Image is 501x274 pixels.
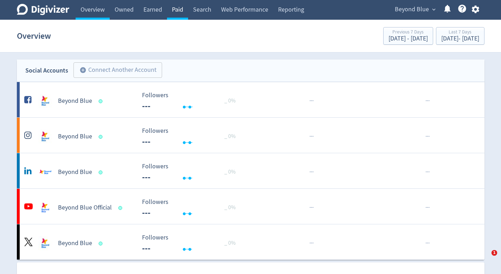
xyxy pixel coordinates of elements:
[58,239,92,248] h5: Beyond Blue
[427,239,428,248] span: ·
[427,168,428,176] span: ·
[309,132,311,141] span: ·
[427,96,428,105] span: ·
[428,132,430,141] span: ·
[58,204,112,212] h5: Beyond Blue Official
[98,170,104,174] span: Data last synced: 14 Aug 2025, 11:01pm (AEST)
[311,96,312,105] span: ·
[428,203,430,212] span: ·
[428,168,430,176] span: ·
[139,92,244,111] svg: Followers ---
[431,6,437,13] span: expand_more
[98,99,104,103] span: Data last synced: 15 Aug 2025, 4:02am (AEST)
[139,199,244,217] svg: Followers ---
[118,206,124,210] span: Data last synced: 15 Aug 2025, 10:02am (AEST)
[17,25,51,47] h1: Overview
[425,96,427,105] span: ·
[224,133,236,140] span: _ 0%
[17,189,484,224] a: Beyond Blue Official undefinedBeyond Blue Official Followers --- Followers --- _ 0%······
[38,130,52,144] img: Beyond Blue undefined
[38,94,52,108] img: Beyond Blue undefined
[311,168,312,176] span: ·
[38,201,52,215] img: Beyond Blue Official undefined
[58,168,92,176] h5: Beyond Blue
[427,203,428,212] span: ·
[98,242,104,245] span: Data last synced: 14 Aug 2025, 5:01pm (AEST)
[17,118,484,153] a: Beyond Blue undefinedBeyond Blue Followers --- Followers --- _ 0%······
[312,132,314,141] span: ·
[58,97,92,105] h5: Beyond Blue
[58,132,92,141] h5: Beyond Blue
[17,82,484,117] a: Beyond Blue undefinedBeyond Blue Followers --- Followers --- _ 0%······
[309,239,311,248] span: ·
[139,127,244,146] svg: Followers ---
[427,132,428,141] span: ·
[388,36,428,42] div: [DATE] - [DATE]
[38,236,52,250] img: Beyond Blue undefined
[311,203,312,212] span: ·
[309,168,311,176] span: ·
[38,165,52,179] img: Beyond Blue undefined
[17,224,484,260] a: Beyond Blue undefinedBeyond Blue Followers --- Followers --- _ 0%······
[309,203,311,212] span: ·
[436,27,484,45] button: Last 7 Days[DATE]- [DATE]
[224,204,236,211] span: _ 0%
[224,239,236,247] span: _ 0%
[425,168,427,176] span: ·
[25,66,68,76] div: Social Accounts
[425,203,427,212] span: ·
[428,96,430,105] span: ·
[139,163,244,182] svg: Followers ---
[395,4,429,15] span: Beyond Blue
[309,96,311,105] span: ·
[139,234,244,253] svg: Followers ---
[388,30,428,36] div: Previous 7 Days
[312,239,314,248] span: ·
[477,250,494,267] iframe: Intercom live chat
[68,63,162,78] a: Connect Another Account
[441,30,479,36] div: Last 7 Days
[312,168,314,176] span: ·
[73,62,162,78] button: Connect Another Account
[98,135,104,139] span: Data last synced: 14 Aug 2025, 11:01pm (AEST)
[441,36,479,42] div: [DATE] - [DATE]
[492,250,497,256] span: 1
[17,153,484,188] a: Beyond Blue undefinedBeyond Blue Followers --- Followers --- _ 0%······
[224,97,236,104] span: _ 0%
[428,239,430,248] span: ·
[383,27,433,45] button: Previous 7 Days[DATE] - [DATE]
[312,203,314,212] span: ·
[312,96,314,105] span: ·
[79,67,86,74] span: add_circle
[392,4,437,15] button: Beyond Blue
[425,239,427,248] span: ·
[311,239,312,248] span: ·
[224,168,236,175] span: _ 0%
[425,132,427,141] span: ·
[311,132,312,141] span: ·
